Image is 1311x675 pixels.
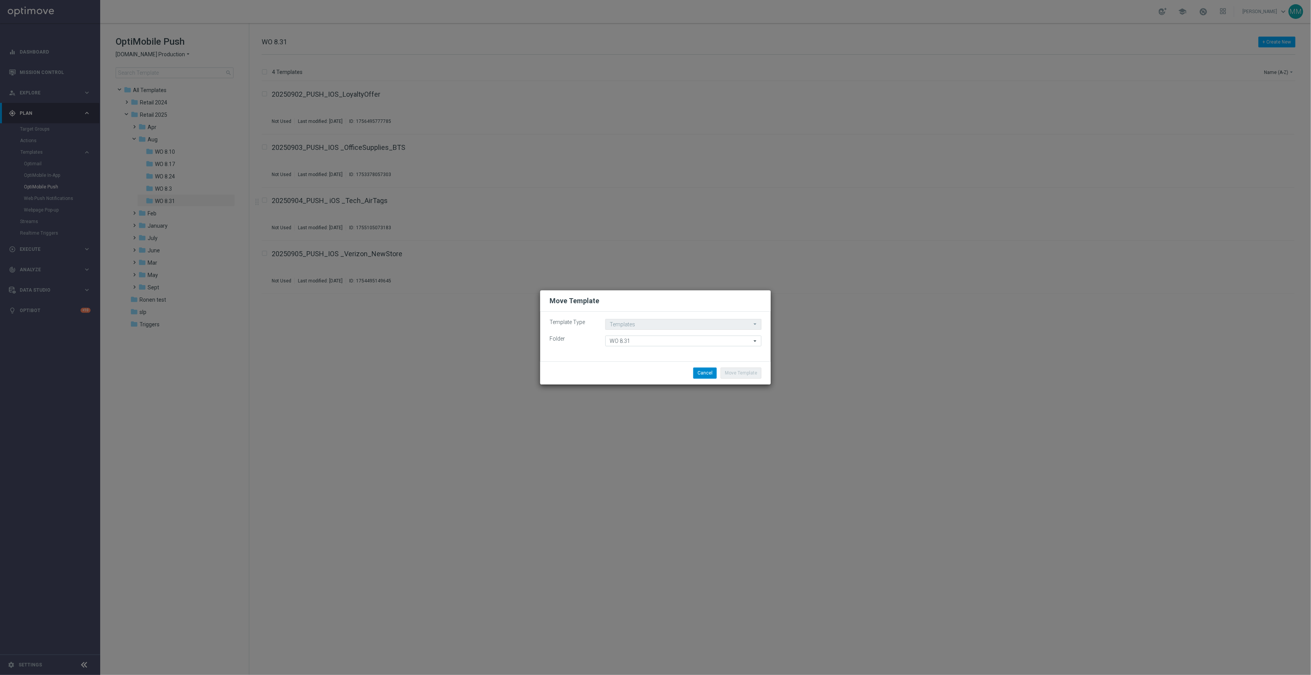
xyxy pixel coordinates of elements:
label: Template Type [544,319,600,326]
label: Folder [544,336,600,342]
button: Move Template [721,368,761,378]
i: arrow_drop_down [751,336,759,346]
i: arrow_drop_down [751,319,759,329]
button: Cancel [693,368,717,378]
h2: Move Template [550,296,599,306]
